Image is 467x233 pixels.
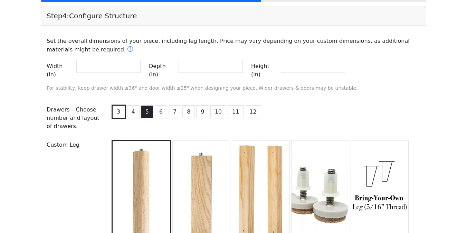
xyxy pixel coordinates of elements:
button: Does a smaller size cost less? [127,45,133,54]
button: 6 [155,105,167,118]
small: For stability, keep drawer width ≤36" and door width ≤25" when designing your piece. Wider drawer... [47,85,358,91]
button: 3 [112,105,125,119]
button: 11 [228,105,244,118]
label: Depth (in) [149,60,176,81]
button: 4 [127,105,140,118]
div: Drawers – Choose number and layout of drawers. [42,103,106,133]
p: Set the overall dimensions of your piece, including leg length. Price may vary depending on your ... [42,37,425,54]
button: 7 [169,105,181,118]
button: 10 [210,105,226,118]
button: 5 [141,105,153,118]
label: Height (in) [251,60,278,81]
button: 12 [245,105,261,118]
h5: Step 4 : Configure Structure [47,12,420,20]
button: 8 [182,105,195,118]
button: 9 [196,105,209,118]
label: Width (in) [47,60,74,81]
